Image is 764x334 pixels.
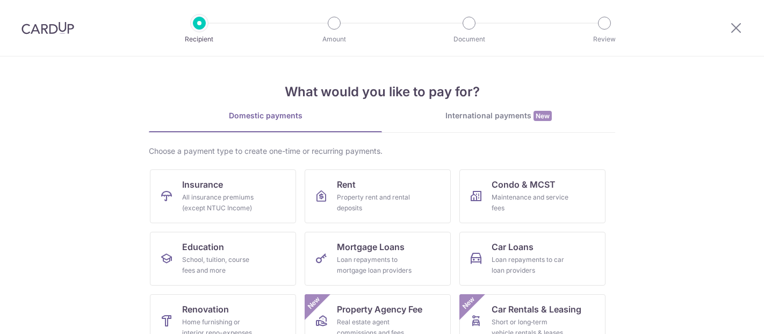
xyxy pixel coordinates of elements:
[160,34,239,45] p: Recipient
[149,82,615,102] h4: What would you like to pay for?
[182,254,260,276] div: School, tuition, course fees and more
[459,169,606,223] a: Condo & MCSTMaintenance and service fees
[182,240,224,253] span: Education
[382,110,615,122] div: International payments
[21,22,74,34] img: CardUp
[337,303,422,316] span: Property Agency Fee
[337,240,405,253] span: Mortgage Loans
[337,192,414,214] div: Property rent and rental deposits
[150,232,296,286] a: EducationSchool, tuition, course fees and more
[149,146,615,157] div: Choose a payment type to create one-time or recurring payments.
[492,303,581,316] span: Car Rentals & Leasing
[149,110,382,121] div: Domestic payments
[182,303,229,316] span: Renovation
[337,178,356,191] span: Rent
[492,240,534,253] span: Car Loans
[182,192,260,214] div: All insurance premiums (except NTUC Income)
[695,302,753,329] iframe: Opens a widget where you can find more information
[492,192,569,214] div: Maintenance and service fees
[429,34,509,45] p: Document
[150,169,296,223] a: InsuranceAll insurance premiums (except NTUC Income)
[492,254,569,276] div: Loan repayments to car loan providers
[492,178,556,191] span: Condo & MCST
[305,232,451,286] a: Mortgage LoansLoan repayments to mortgage loan providers
[460,294,478,312] span: New
[337,254,414,276] div: Loan repayments to mortgage loan providers
[305,169,451,223] a: RentProperty rent and rental deposits
[182,178,223,191] span: Insurance
[305,294,323,312] span: New
[294,34,374,45] p: Amount
[459,232,606,286] a: Car LoansLoan repayments to car loan providers
[534,111,552,121] span: New
[565,34,644,45] p: Review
